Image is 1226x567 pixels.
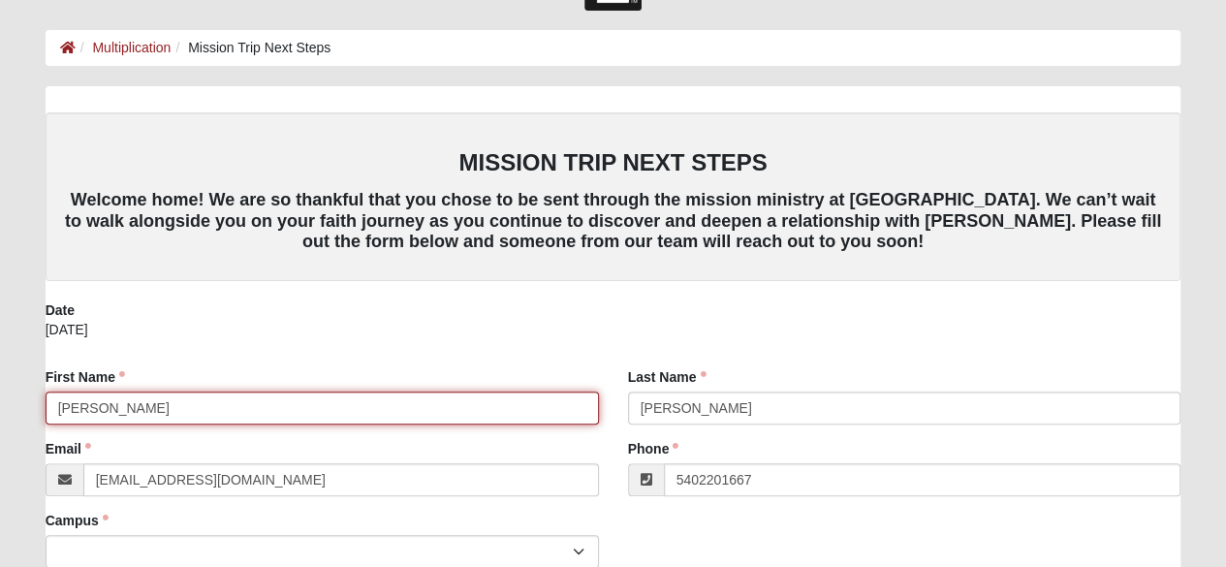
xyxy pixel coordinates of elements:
[171,38,330,58] li: Mission Trip Next Steps
[46,511,109,530] label: Campus
[46,367,125,387] label: First Name
[628,367,707,387] label: Last Name
[92,40,171,55] a: Multiplication
[46,320,1181,353] div: [DATE]
[628,439,679,458] label: Phone
[46,300,75,320] label: Date
[46,439,91,458] label: Email
[458,149,767,175] strong: MISSION TRIP NEXT STEPS
[65,190,1162,253] h4: Welcome home! We are so thankful that you chose to be sent through the mission ministry at [GEOGR...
